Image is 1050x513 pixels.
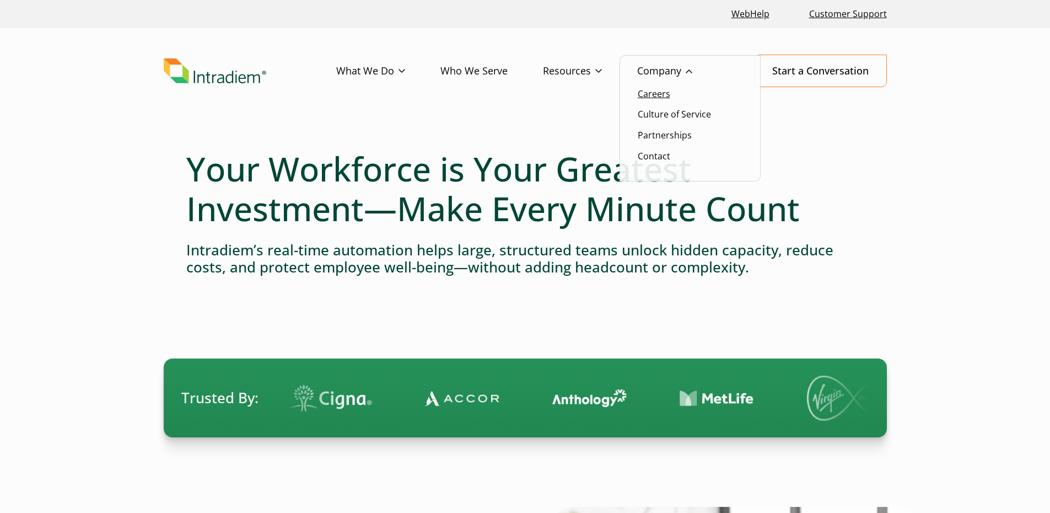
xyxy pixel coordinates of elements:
[638,108,711,120] a: Culture of Service
[336,55,440,87] a: What We Do
[181,388,259,408] span: Trusted By:
[799,376,876,421] img: Virgin Media logo.
[186,242,864,276] h4: Intradiem’s real-time automation helps large, structured teams unlock hidden capacity, reduce cos...
[164,58,336,84] a: Link to homepage of Intradiem
[805,2,891,26] a: Customer Support
[440,55,543,87] a: Who We Serve
[638,150,670,162] a: Contact
[164,58,266,84] img: Intradiem
[671,390,746,407] img: Contact Center Automation MetLife Logo
[638,88,670,100] a: Careers
[638,129,692,141] a: Partnerships
[727,2,774,26] a: Link opens in a new window
[543,55,637,87] a: Resources
[186,149,864,228] h1: Your Workforce is Your Greatest Investment—Make Every Minute Count
[754,55,887,87] a: Start a Conversation
[637,55,728,87] a: Company
[417,390,491,407] img: Contact Center Automation Accor Logo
